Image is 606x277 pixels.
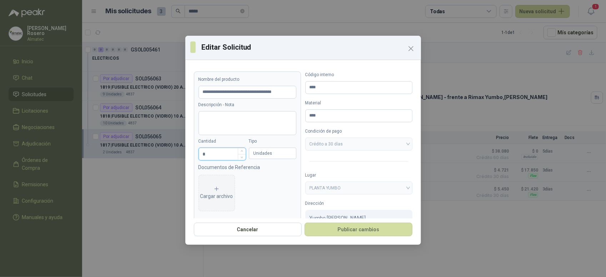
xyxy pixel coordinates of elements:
[201,42,416,53] h3: Editar Solicitud
[305,200,412,207] label: Dirección
[249,148,296,159] div: Unidades
[199,76,296,83] label: Nombre del producto
[238,148,246,154] span: Increase Value
[199,138,246,145] label: Cantidad
[199,163,296,171] p: Documentos de Referencia
[249,138,296,145] label: Tipo
[199,102,296,108] label: Descripción - Nota
[305,128,412,135] label: Condición de pago
[305,223,412,236] button: Publicar cambios
[305,172,412,179] label: Lugar
[200,186,233,200] div: Cargar archivo
[241,150,243,152] span: up
[241,156,243,159] span: down
[305,210,412,250] div: Yumbo , [PERSON_NAME][GEOGRAPHIC_DATA]
[310,183,408,193] span: PLANTA YUMBO
[238,154,246,160] span: Decrease Value
[405,43,417,54] button: Close
[310,139,408,149] span: Crédito a 30 días
[305,100,412,107] label: Material
[194,223,302,236] button: Cancelar
[305,71,412,78] label: Código interno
